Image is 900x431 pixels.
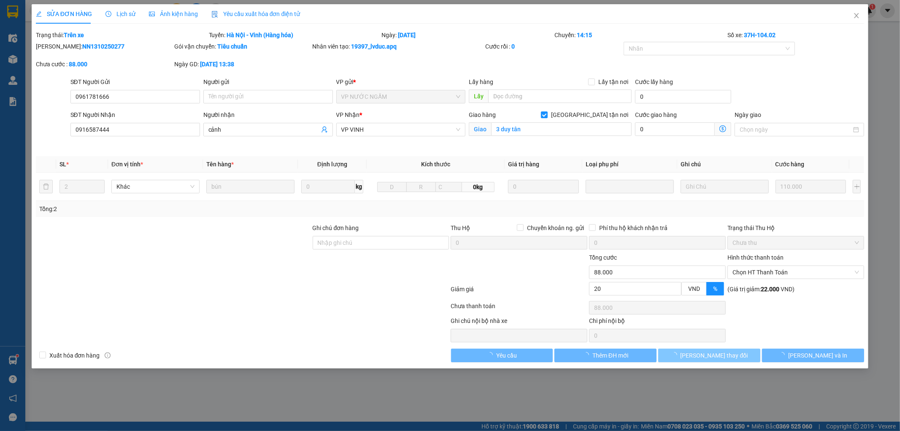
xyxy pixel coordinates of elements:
input: Giao tận nơi [491,122,632,136]
span: loading [779,352,788,358]
input: Ghi chú đơn hàng [313,236,449,249]
div: Chuyến: [554,30,727,40]
input: Ghi Chú [681,180,769,193]
input: R [406,182,436,192]
b: Tiêu chuẩn [217,43,247,50]
span: Lấy [469,89,488,103]
div: Trạng thái Thu Hộ [727,223,864,233]
span: Yêu cầu xuất hóa đơn điện tử [211,11,300,17]
span: [GEOGRAPHIC_DATA] tận nơi [548,110,632,119]
span: Yêu cầu [496,351,517,360]
b: Trên xe [64,32,84,38]
span: close [853,12,860,19]
span: kg [355,180,363,193]
b: 14:15 [577,32,592,38]
label: Cước lấy hàng [635,79,673,85]
span: Giao [469,122,491,136]
b: Hà Nội - Vinh (Hàng hóa) [227,32,294,38]
span: Kích thước [421,161,450,168]
span: Chưa thu [732,236,859,249]
span: VND [688,285,700,292]
span: [PERSON_NAME] thay đổi [681,351,748,360]
b: 37H-104.02 [744,32,776,38]
span: SỬA ĐƠN HÀNG [36,11,92,17]
span: Đơn vị tính [111,161,143,168]
div: Cước rồi : [485,42,622,51]
span: Thêm ĐH mới [592,351,628,360]
span: loading [487,352,496,358]
div: Ngày GD: [174,60,311,69]
button: [PERSON_NAME] thay đổi [658,349,760,362]
input: Cước lấy hàng [635,90,731,103]
input: Ngày giao [740,125,851,134]
span: VP NƯỚC NGẦM [341,90,461,103]
button: Yêu cầu [451,349,553,362]
button: Close [845,4,868,28]
span: Lấy hàng [469,79,493,85]
span: Ảnh kiện hàng [149,11,198,17]
span: Chuyển khoản ng. gửi [524,223,587,233]
div: Người gửi [203,77,333,87]
span: Phí thu hộ khách nhận trả [596,223,671,233]
span: Lấy tận nơi [595,77,632,87]
button: plus [853,180,861,193]
b: 88.000 [69,61,87,68]
th: Ghi chú [677,156,772,173]
span: VP VINH [341,123,461,136]
span: user-add [321,126,328,133]
label: Ghi chú đơn hàng [313,225,359,231]
input: D [377,182,407,192]
span: Tổng cước [589,254,617,261]
span: Khác [116,180,195,193]
div: Số xe: [727,30,865,40]
span: clock-circle [105,11,111,17]
span: loading [671,352,681,358]
div: Tuyến: [208,30,381,40]
span: edit [36,11,42,17]
span: Giá trị hàng [508,161,539,168]
label: Hình thức thanh toán [727,254,784,261]
span: Định lượng [317,161,347,168]
div: Gói vận chuyển: [174,42,311,51]
input: Cước giao hàng [635,122,715,136]
span: VP Nhận [336,111,360,118]
input: Dọc đường [488,89,632,103]
span: 22.000 [761,286,779,293]
span: Thu Hộ [451,225,470,231]
span: Chọn HT Thanh Toán [732,266,859,279]
div: Tổng: 2 [39,204,347,214]
span: 0kg [462,182,495,192]
div: Ngày: [381,30,554,40]
span: (Giá trị giảm: VND ) [727,286,795,293]
div: Chưa cước : [36,60,173,69]
input: C [435,182,462,192]
span: [PERSON_NAME] và In [788,351,847,360]
span: Tên hàng [206,161,234,168]
th: Loại phụ phí [582,156,677,173]
span: Lịch sử [105,11,135,17]
div: Chi phí nội bộ [589,316,726,329]
div: SĐT Người Gửi [70,77,200,87]
span: dollar-circle [719,125,726,132]
div: Người nhận [203,110,333,119]
span: SL [59,161,66,168]
span: picture [149,11,155,17]
span: info-circle [105,352,111,358]
input: 0 [508,180,579,193]
label: Cước giao hàng [635,111,677,118]
label: Ngày giao [735,111,761,118]
b: NN1310250277 [82,43,124,50]
div: [PERSON_NAME]: [36,42,173,51]
b: [DATE] 13:38 [200,61,234,68]
div: Trạng thái: [35,30,208,40]
b: [DATE] [398,32,416,38]
span: Xuất hóa đơn hàng [46,351,103,360]
b: 19397_lvduc.apq [351,43,397,50]
span: loading [583,352,592,358]
b: 0 [511,43,515,50]
div: VP gửi [336,77,466,87]
button: Thêm ĐH mới [554,349,657,362]
div: Nhân viên tạo: [313,42,484,51]
div: Giảm giá [450,285,589,299]
img: icon [211,11,218,18]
